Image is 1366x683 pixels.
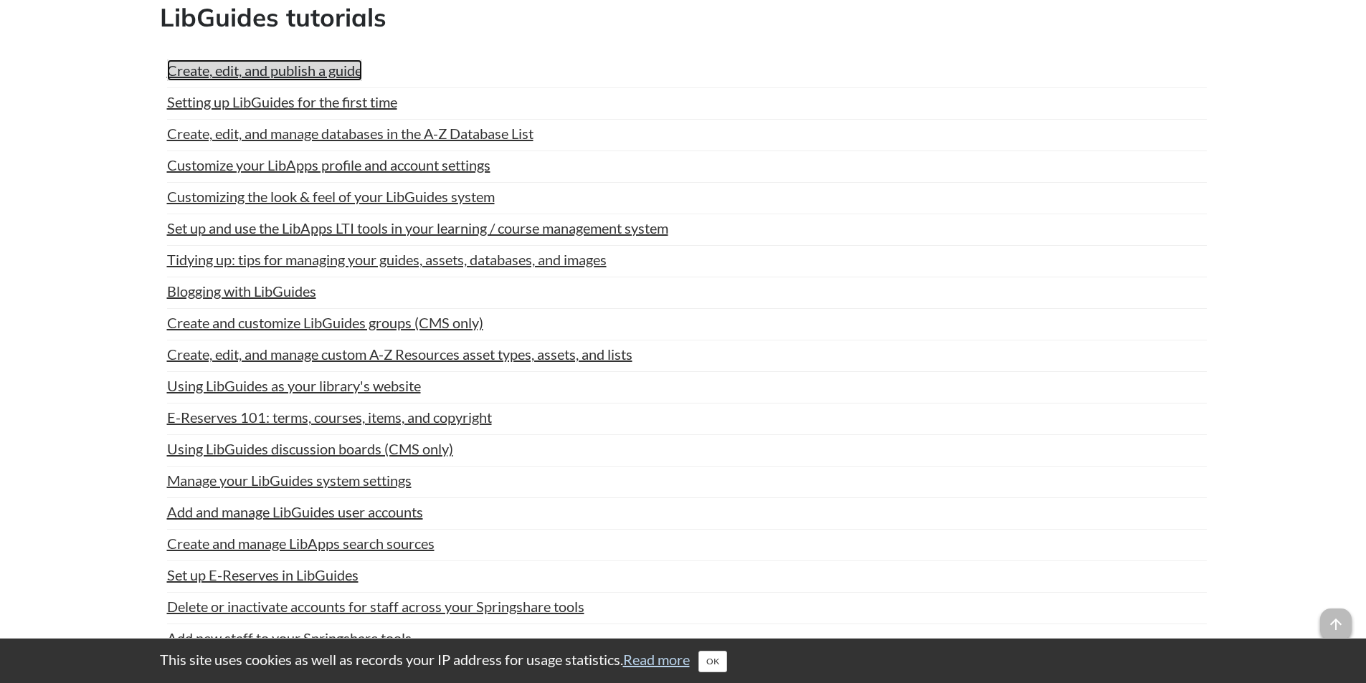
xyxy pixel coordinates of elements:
a: Set up E-Reserves in LibGuides [167,564,359,586]
a: Add and manage LibGuides user accounts [167,501,423,522]
a: Set up and use the LibApps LTI tools in your learning / course management system [167,217,668,239]
a: Customize your LibApps profile and account settings [167,154,490,176]
a: Create, edit, and manage databases in the A-Z Database List [167,123,533,144]
a: Create, edit, and publish a guide [167,59,362,81]
a: Create and manage LibApps search sources [167,532,435,554]
a: Setting up LibGuides for the first time [167,91,397,113]
a: Delete or inactivate accounts for staff across your Springshare tools [167,596,584,617]
button: Close [698,651,727,672]
a: arrow_upward [1320,610,1352,627]
a: E-Reserves 101: terms, courses, items, and copyright [167,406,492,428]
a: Manage your LibGuides system settings [167,469,412,491]
a: Read more [623,651,690,668]
a: Create and customize LibGuides groups (CMS only) [167,312,483,333]
a: Using LibGuides as your library's website [167,375,421,396]
a: Create, edit, and manage custom A-Z Resources asset types, assets, and lists [167,343,632,365]
a: Add new staff to your Springshare tools [167,627,412,649]
a: Using LibGuides discussion boards (CMS only) [167,438,453,459]
span: arrow_upward [1320,608,1352,640]
div: This site uses cookies as well as records your IP address for usage statistics. [146,649,1221,672]
a: Customizing the look & feel of your LibGuides system [167,186,495,207]
a: Tidying up: tips for managing your guides, assets, databases, and images [167,249,607,270]
a: Blogging with LibGuides [167,280,316,302]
